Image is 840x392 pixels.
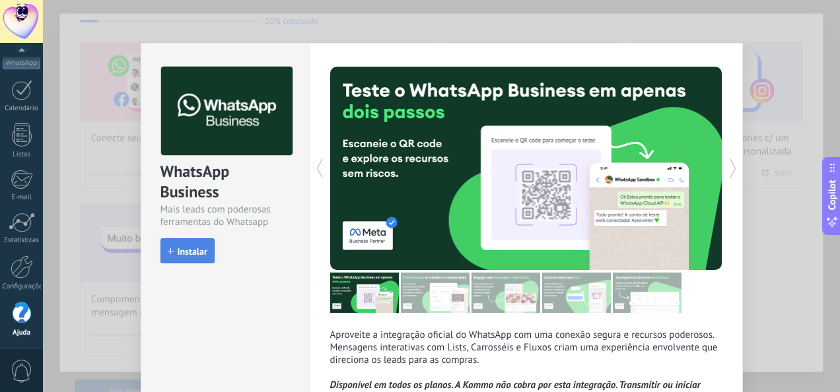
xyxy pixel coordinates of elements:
[3,329,41,337] div: Ajuda
[542,273,611,313] img: tour_image_58a1c38c4dee0ce492f4b60cdcddf18a.png
[401,273,470,313] img: tour_image_6cf6297515b104f916d063e49aae351c.png
[825,180,839,211] span: Copilot
[472,273,540,313] img: tour_image_87c31d5c6b42496d4b4f28fbf9d49d2b.png
[160,203,291,228] div: Mais leads com poderosas ferramentas do Whatsapp
[330,273,399,313] img: tour_image_af96a8ccf0f3a66e7f08a429c7d28073.png
[3,236,41,245] div: Estatísticas
[3,57,40,69] div: WhatsApp
[160,161,291,203] div: WhatsApp Business
[160,238,215,263] button: Instalar
[178,247,207,256] span: Instalar
[3,150,41,159] div: Listas
[3,104,41,113] div: Calendário
[3,282,41,291] div: Configurações
[161,67,293,156] img: logo_main.png
[3,193,41,202] div: E-mail
[613,273,682,313] img: tour_image_46dcd16e2670e67c1b8e928eefbdcce9.png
